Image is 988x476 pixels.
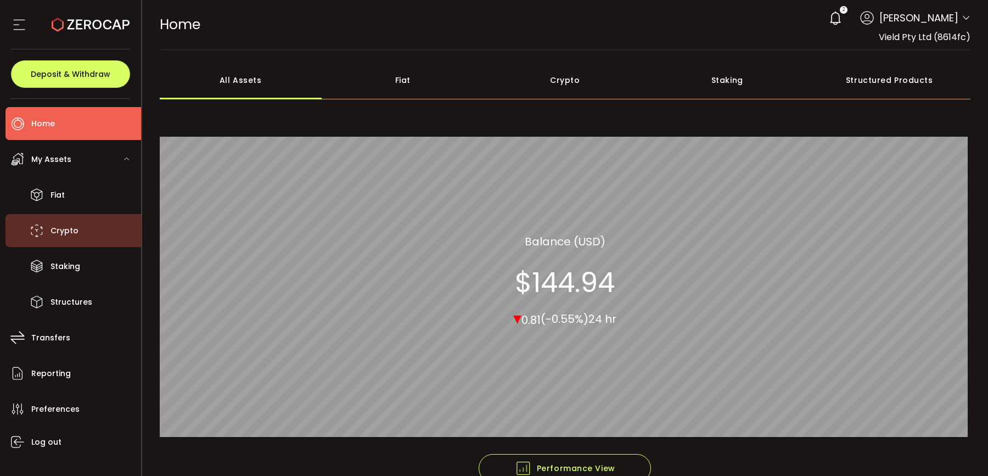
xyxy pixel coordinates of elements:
span: Vield Pty Ltd (8614fc) [879,31,970,43]
span: Transfers [31,330,70,346]
span: Home [160,15,200,34]
span: 24 hr [588,311,616,327]
div: Crypto [484,61,647,99]
span: Staking [50,259,80,275]
span: [PERSON_NAME] [879,10,958,25]
span: Structures [50,294,92,310]
span: 2 [843,6,845,14]
span: Log out [31,434,61,450]
div: Fiat [322,61,484,99]
span: Preferences [31,401,80,417]
span: ▾ [513,306,521,329]
section: Balance (USD) [525,233,605,249]
div: All Assets [160,61,322,99]
span: My Assets [31,152,71,167]
div: Staking [646,61,809,99]
span: Crypto [50,223,78,239]
span: 0.81 [521,312,541,327]
span: Home [31,116,55,132]
iframe: Chat Widget [933,423,988,476]
button: Deposit & Withdraw [11,60,130,88]
span: (-0.55%) [541,311,588,327]
span: Reporting [31,366,71,382]
span: Fiat [50,187,65,203]
div: Structured Products [809,61,971,99]
span: Deposit & Withdraw [31,70,110,78]
section: $144.94 [515,266,615,299]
